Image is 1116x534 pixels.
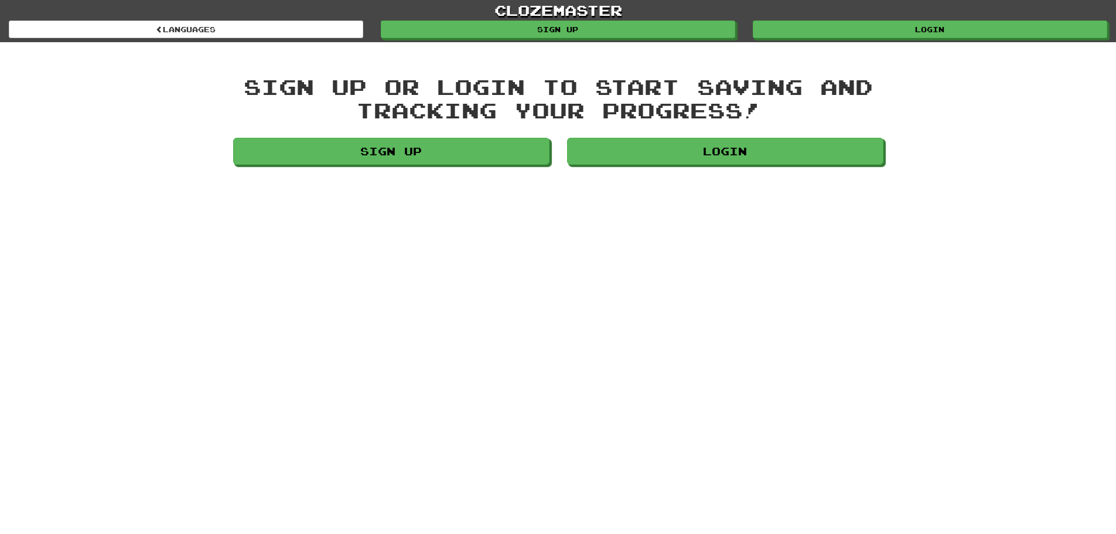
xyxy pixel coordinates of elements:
a: Sign up [381,21,735,38]
a: Languages [9,21,363,38]
a: Login [753,21,1107,38]
a: Login [567,138,883,165]
div: Sign up or login to start saving and tracking your progress! [233,75,883,121]
a: Sign up [233,138,550,165]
